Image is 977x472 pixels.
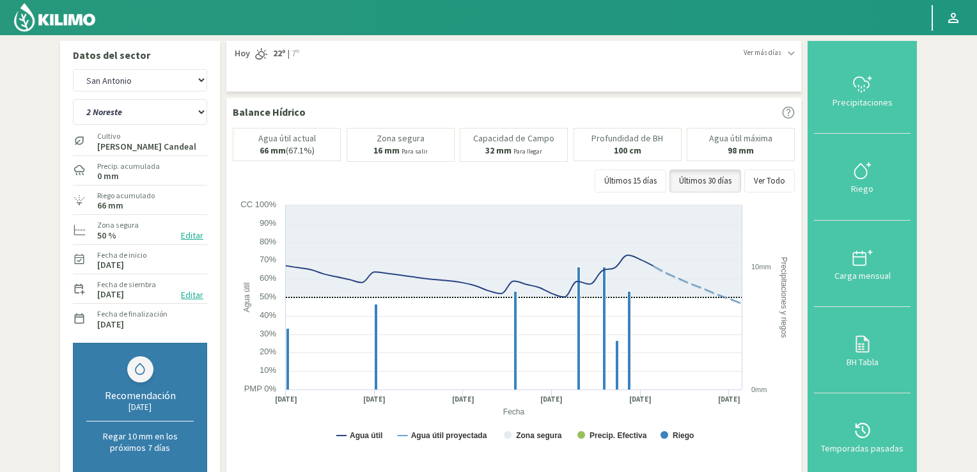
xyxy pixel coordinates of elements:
[350,431,382,440] text: Agua útil
[177,288,207,303] button: Editar
[814,47,911,134] button: Precipitaciones
[97,308,168,320] label: Fecha de finalización
[411,431,487,440] text: Agua útil proyectada
[814,134,911,220] button: Riego
[97,143,196,151] label: [PERSON_NAME] Candeal
[709,134,772,143] p: Agua útil máxima
[744,47,781,58] span: Ver más días
[73,47,207,63] p: Datos del sector
[751,263,771,271] text: 10mm
[273,47,286,59] strong: 22º
[818,358,907,366] div: BH Tabla
[363,395,386,404] text: [DATE]
[97,130,196,142] label: Cultivo
[97,172,119,180] label: 0 mm
[377,134,425,143] p: Zona segura
[86,402,194,413] div: [DATE]
[260,347,276,356] text: 20%
[814,307,911,393] button: BH Tabla
[233,104,306,120] p: Balance Hídrico
[86,430,194,453] p: Regar 10 mm en los próximos 7 días
[513,147,542,155] small: Para llegar
[814,221,911,307] button: Carga mensual
[595,169,666,193] button: Últimos 15 días
[260,310,276,320] text: 40%
[516,431,562,440] text: Zona segura
[97,219,139,231] label: Zona segura
[728,145,754,156] b: 98 mm
[260,237,276,246] text: 80%
[97,320,124,329] label: [DATE]
[751,386,767,393] text: 0mm
[452,395,474,404] text: [DATE]
[744,169,795,193] button: Ver Todo
[779,256,788,338] text: Precipitaciones y riegos
[718,395,740,404] text: [DATE]
[260,146,315,155] p: (67.1%)
[13,2,97,33] img: Kilimo
[669,169,741,193] button: Últimos 30 días
[86,389,194,402] div: Recomendación
[591,134,663,143] p: Profundidad de BH
[288,47,290,60] span: |
[818,184,907,193] div: Riego
[485,145,512,156] b: 32 mm
[244,384,277,393] text: PMP 0%
[614,145,641,156] b: 100 cm
[242,282,251,312] text: Agua útil
[402,147,428,155] small: Para salir
[275,395,297,404] text: [DATE]
[473,134,554,143] p: Capacidad de Campo
[97,161,160,172] label: Precip. acumulada
[97,249,146,261] label: Fecha de inicio
[373,145,400,156] b: 16 mm
[97,190,155,201] label: Riego acumulado
[240,200,276,209] text: CC 100%
[260,145,286,156] b: 66 mm
[260,273,276,283] text: 60%
[540,395,563,404] text: [DATE]
[260,329,276,338] text: 30%
[818,98,907,107] div: Precipitaciones
[97,201,123,210] label: 66 mm
[97,232,116,240] label: 50 %
[233,47,250,60] span: Hoy
[97,279,156,290] label: Fecha de siembra
[673,431,694,440] text: Riego
[629,395,652,404] text: [DATE]
[290,47,299,60] span: 7º
[818,444,907,453] div: Temporadas pasadas
[260,292,276,301] text: 50%
[177,228,207,243] button: Editar
[97,290,124,299] label: [DATE]
[590,431,647,440] text: Precip. Efectiva
[260,255,276,264] text: 70%
[818,271,907,280] div: Carga mensual
[260,365,276,375] text: 10%
[258,134,316,143] p: Agua útil actual
[503,407,525,416] text: Fecha
[97,261,124,269] label: [DATE]
[260,218,276,228] text: 90%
